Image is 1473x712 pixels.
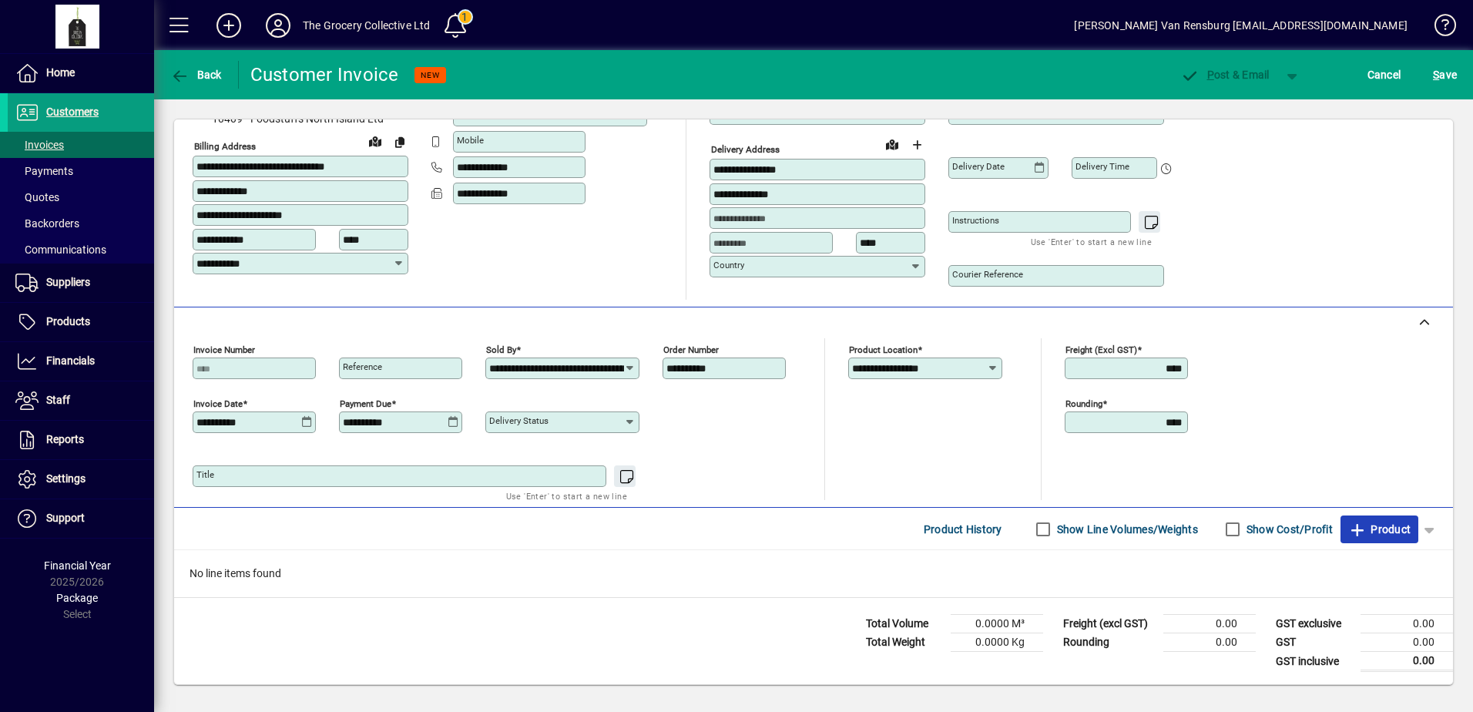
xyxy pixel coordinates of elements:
a: Payments [8,158,154,184]
a: Support [8,499,154,538]
td: 0.00 [1163,633,1256,652]
mat-label: Order number [663,344,719,355]
a: Reports [8,421,154,459]
mat-label: Invoice number [193,344,255,355]
mat-label: Country [713,260,744,270]
span: Backorders [15,217,79,230]
a: Home [8,54,154,92]
mat-label: Reference [343,361,382,372]
span: 10409 - Foodstuffs North Island Ltd [193,111,408,127]
span: Suppliers [46,276,90,288]
button: Copy to Delivery address [388,129,412,154]
mat-label: Delivery status [489,415,549,426]
td: GST inclusive [1268,652,1361,671]
span: Quotes [15,191,59,203]
label: Show Line Volumes/Weights [1054,522,1198,537]
a: View on map [363,129,388,153]
span: Reports [46,433,84,445]
button: Add [204,12,253,39]
span: Products [46,315,90,327]
mat-hint: Use 'Enter' to start a new line [1031,233,1152,250]
mat-label: Sold by [486,344,516,355]
span: Financial Year [44,559,111,572]
span: Communications [15,243,106,256]
span: Settings [46,472,86,485]
span: S [1433,69,1439,81]
button: Product [1340,516,1418,543]
span: Payments [15,165,73,177]
span: Support [46,512,85,524]
mat-label: Invoice date [193,398,243,409]
button: Product History [918,516,1008,543]
div: The Grocery Collective Ltd [303,13,431,38]
td: 0.0000 Kg [951,633,1043,652]
mat-label: Payment due [340,398,391,409]
mat-hint: Use 'Enter' to start a new line [506,487,627,505]
label: Show Cost/Profit [1243,522,1333,537]
mat-label: Delivery date [952,161,1005,172]
mat-label: Instructions [952,215,999,226]
mat-label: Delivery time [1075,161,1129,172]
td: Freight (excl GST) [1055,615,1163,633]
mat-label: Courier Reference [952,269,1023,280]
a: Backorders [8,210,154,237]
a: Quotes [8,184,154,210]
span: ave [1433,62,1457,87]
td: Total Volume [858,615,951,633]
button: Profile [253,12,303,39]
span: Home [46,66,75,79]
td: Total Weight [858,633,951,652]
a: Staff [8,381,154,420]
a: Products [8,303,154,341]
button: Back [166,61,226,89]
mat-label: Mobile [457,135,484,146]
button: Choose address [904,133,929,157]
mat-label: Rounding [1065,398,1102,409]
div: No line items found [174,550,1453,597]
mat-label: Product location [849,344,918,355]
span: Customers [46,106,99,118]
span: Back [170,69,222,81]
td: 0.00 [1163,615,1256,633]
button: Save [1429,61,1461,89]
span: NEW [421,70,440,80]
span: Invoices [15,139,64,151]
td: Rounding [1055,633,1163,652]
td: 0.0000 M³ [951,615,1043,633]
a: Communications [8,237,154,263]
span: Package [56,592,98,604]
td: GST exclusive [1268,615,1361,633]
td: 0.00 [1361,615,1453,633]
span: Product History [924,517,1002,542]
span: Product [1348,517,1411,542]
td: 0.00 [1361,633,1453,652]
td: GST [1268,633,1361,652]
a: Financials [8,342,154,381]
a: Settings [8,460,154,499]
a: Suppliers [8,264,154,302]
span: Cancel [1367,62,1401,87]
a: View on map [880,132,904,156]
td: 0.00 [1361,652,1453,671]
button: Post & Email [1173,61,1277,89]
span: Staff [46,394,70,406]
span: P [1207,69,1214,81]
span: ost & Email [1180,69,1270,81]
div: [PERSON_NAME] Van Rensburg [EMAIL_ADDRESS][DOMAIN_NAME] [1074,13,1408,38]
mat-label: Freight (excl GST) [1065,344,1137,355]
a: Invoices [8,132,154,158]
div: Customer Invoice [250,62,399,87]
span: Financials [46,354,95,367]
mat-label: Title [196,469,214,480]
a: Knowledge Base [1423,3,1454,53]
button: Cancel [1364,61,1405,89]
app-page-header-button: Back [154,61,239,89]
